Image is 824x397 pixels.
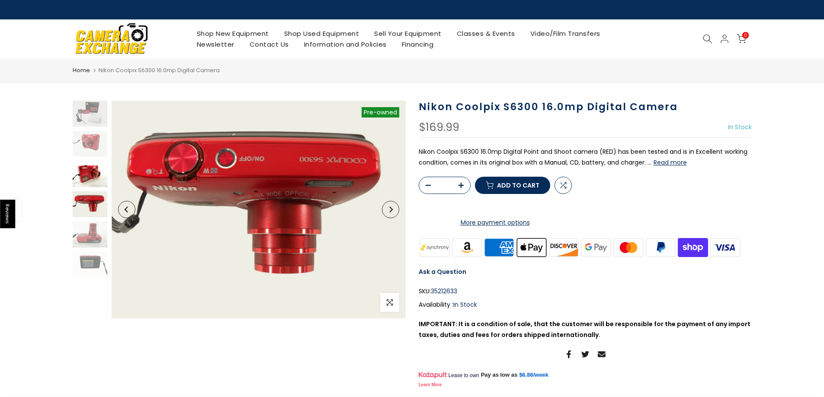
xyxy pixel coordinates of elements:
img: Nikon Coolpix S6300 16.0mp Digital Camera Digital Cameras - Digital Point and Shoot Cameras Nikon... [112,101,406,321]
a: Ask a Question [419,267,466,276]
img: paypal [644,237,677,258]
span: Lease to own [448,372,479,379]
button: Add to cart [475,177,550,194]
img: Nikon Coolpix S6300 16.0mp Digital Camera Digital Cameras - Digital Point and Shoot Cameras Nikon... [73,191,107,217]
img: american express [483,237,516,258]
a: Share on Facebook [565,349,573,359]
a: Learn More [419,382,442,387]
span: 0 [742,32,749,38]
strong: IMPORTANT: It is a condition of sale, that the customer will be responsible for the payment of an... [419,320,750,339]
a: More payment options [419,217,572,228]
a: Financing [394,39,441,50]
button: Next [382,201,399,218]
div: Availability : [419,299,752,310]
a: Newsletter [189,39,242,50]
a: Shop Used Equipment [276,28,367,39]
span: Add to cart [497,182,539,188]
img: apple pay [515,237,548,258]
img: Nikon Coolpix S6300 16.0mp Digital Camera Digital Cameras - Digital Point and Shoot Cameras Nikon... [73,161,107,187]
p: Nikon Coolpix S6300 16.0mp Digital Point and Shoot camera (RED) has been tested and is in Excelle... [419,146,752,168]
div: SKU: [419,286,752,297]
a: Share on Email [598,349,606,359]
img: Nikon Coolpix S6300 16.0mp Digital Camera Digital Cameras - Digital Point and Shoot Cameras Nikon... [73,222,107,248]
img: google pay [580,237,612,258]
h1: Nikon Coolpix S6300 16.0mp Digital Camera [419,101,752,113]
img: amazon payments [451,237,483,258]
button: Previous [118,201,135,218]
img: Nikon Coolpix S6300 16.0mp Digital Camera Digital Cameras - Digital Point and Shoot Cameras Nikon... [73,131,107,157]
a: Sell Your Equipment [367,28,449,39]
div: $169.99 [419,122,459,133]
img: visa [709,237,741,258]
a: Contact Us [242,39,296,50]
a: Information and Policies [296,39,394,50]
img: shopify pay [677,237,709,258]
a: $6.86/week [519,371,548,379]
span: In Stock [453,300,477,309]
a: Home [73,66,90,75]
img: Nikon Coolpix S6300 16.0mp Digital Camera Digital Cameras - Digital Point and Shoot Cameras Nikon... [73,252,107,278]
a: 0 [737,34,746,44]
a: Share on Twitter [581,349,589,359]
span: 35212633 [431,286,457,297]
a: Shop New Equipment [189,28,276,39]
button: Read more [654,159,687,166]
img: discover [548,237,580,258]
a: Video/Film Transfers [523,28,608,39]
span: Nikon Coolpix S6300 16.0mp Digital Camera [99,66,220,74]
img: master [612,237,644,258]
a: Classes & Events [449,28,523,39]
img: Nikon Coolpix S6300 16.0mp Digital Camera Digital Cameras - Digital Point and Shoot Cameras Nikon... [73,101,107,127]
span: Pay as low as [481,371,518,379]
img: synchrony [419,237,451,258]
span: In Stock [728,123,752,131]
